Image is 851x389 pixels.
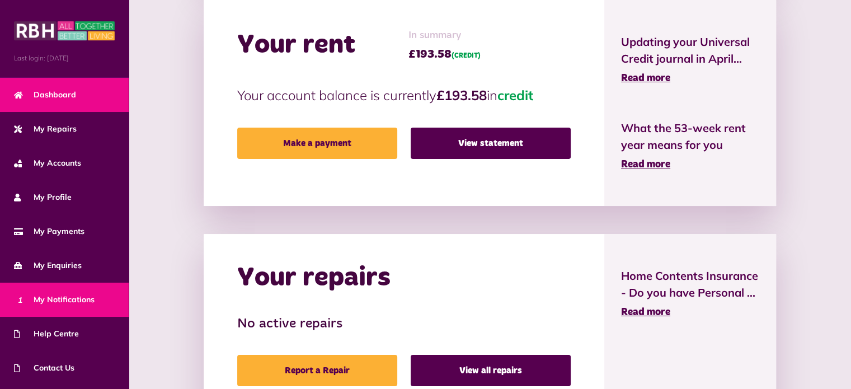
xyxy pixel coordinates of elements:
[621,34,759,67] span: Updating your Universal Credit journal in April...
[237,29,355,62] h2: Your rent
[436,87,487,104] strong: £193.58
[14,89,76,101] span: Dashboard
[408,46,481,63] span: £193.58
[621,73,670,83] span: Read more
[14,123,77,135] span: My Repairs
[14,260,82,271] span: My Enquiries
[237,128,397,159] a: Make a payment
[621,120,759,172] a: What the 53-week rent year means for you Read more
[621,268,759,301] span: Home Contents Insurance - Do you have Personal ...
[452,53,481,59] span: (CREDIT)
[411,128,571,159] a: View statement
[14,191,72,203] span: My Profile
[14,226,84,237] span: My Payments
[411,355,571,386] a: View all repairs
[408,28,481,43] span: In summary
[621,268,759,320] a: Home Contents Insurance - Do you have Personal ... Read more
[14,294,95,306] span: My Notifications
[14,53,115,63] span: Last login: [DATE]
[237,262,391,294] h2: Your repairs
[237,316,571,332] h3: No active repairs
[14,362,74,374] span: Contact Us
[14,328,79,340] span: Help Centre
[621,160,670,170] span: Read more
[237,355,397,386] a: Report a Repair
[237,85,571,105] p: Your account balance is currently in
[621,34,759,86] a: Updating your Universal Credit journal in April... Read more
[621,120,759,153] span: What the 53-week rent year means for you
[621,307,670,317] span: Read more
[14,157,81,169] span: My Accounts
[14,20,115,42] img: MyRBH
[14,293,26,306] span: 1
[497,87,533,104] span: credit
